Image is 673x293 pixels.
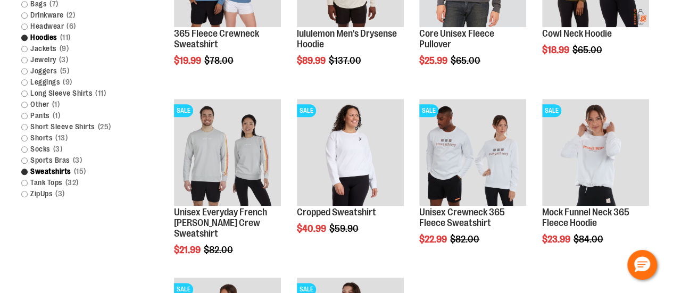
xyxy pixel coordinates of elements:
span: 3 [53,188,68,199]
img: Front facing view of Cropped Sweatshirt [297,99,404,206]
a: Shorts13 [16,132,131,144]
span: $59.90 [329,223,360,234]
a: Product image for Mock Funnel Neck 365 Fleece HoodieSALE [542,99,649,207]
span: $137.00 [329,55,363,66]
a: ZipUps3 [16,188,131,199]
a: Long Sleeve Shirts11 [16,88,131,99]
div: product [292,94,409,261]
span: 3 [70,155,85,166]
img: Product image for Mock Funnel Neck 365 Fleece Hoodie [542,99,649,206]
span: $65.00 [572,45,604,55]
span: $89.99 [297,55,327,66]
span: $82.00 [450,234,481,245]
img: Product image for Unisex Crewneck 365 Fleece Sweatshirt [419,99,526,206]
div: product [537,94,654,272]
span: 13 [53,132,70,144]
span: 9 [60,77,75,88]
a: Core Unisex Fleece Pullover [419,28,494,49]
span: 9 [57,43,72,54]
button: Hello, have a question? Let’s chat. [627,250,657,280]
a: Product image for Unisex Everyday French Terry Crew SweatshirtSALE [174,99,281,207]
a: Leggings9 [16,77,131,88]
a: Sports Bras3 [16,155,131,166]
span: 3 [56,54,71,65]
span: $23.99 [542,234,572,245]
span: $21.99 [174,245,202,255]
span: SALE [174,104,193,117]
a: Other1 [16,99,131,110]
span: $84.00 [574,234,605,245]
span: 1 [50,110,63,121]
span: $78.00 [204,55,235,66]
a: Short Sleeve Shirts25 [16,121,131,132]
a: Jackets9 [16,43,131,54]
span: $18.99 [542,45,571,55]
span: 15 [71,166,89,177]
span: 5 [57,65,72,77]
a: Hoodies11 [16,32,131,43]
a: 365 Fleece Crewneck Sweatshirt [174,28,259,49]
span: 32 [63,177,81,188]
span: SALE [542,104,561,117]
div: product [414,94,531,272]
span: 1 [49,99,63,110]
span: SALE [297,104,316,117]
a: Socks3 [16,144,131,155]
span: 6 [64,21,79,32]
span: $22.99 [419,234,448,245]
a: lululemon Men's Drysense Hoodie [297,28,397,49]
a: Front facing view of Cropped SweatshirtSALE [297,99,404,207]
a: Drinkware2 [16,10,131,21]
span: $19.99 [174,55,203,66]
span: 3 [51,144,65,155]
span: SALE [419,104,438,117]
a: Unisex Everyday French [PERSON_NAME] Crew Sweatshirt [174,207,267,239]
span: 2 [64,10,78,21]
img: Product image for Unisex Everyday French Terry Crew Sweatshirt [174,99,281,206]
a: Cropped Sweatshirt [297,207,376,217]
a: Headwear6 [16,21,131,32]
span: 11 [57,32,73,43]
a: Sweatshirts15 [16,166,131,177]
a: Joggers5 [16,65,131,77]
div: product [169,94,286,282]
a: Tank Tops32 [16,177,131,188]
span: $82.00 [204,245,235,255]
a: Unisex Crewneck 365 Fleece Sweatshirt [419,207,505,228]
a: Cowl Neck Hoodie [542,28,612,39]
span: $40.99 [297,223,328,234]
a: Mock Funnel Neck 365 Fleece Hoodie [542,207,629,228]
a: Pants1 [16,110,131,121]
a: Jewelry3 [16,54,131,65]
span: 25 [95,121,114,132]
span: $25.99 [419,55,449,66]
span: 11 [93,88,109,99]
span: $65.00 [451,55,482,66]
a: Product image for Unisex Crewneck 365 Fleece SweatshirtSALE [419,99,526,207]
